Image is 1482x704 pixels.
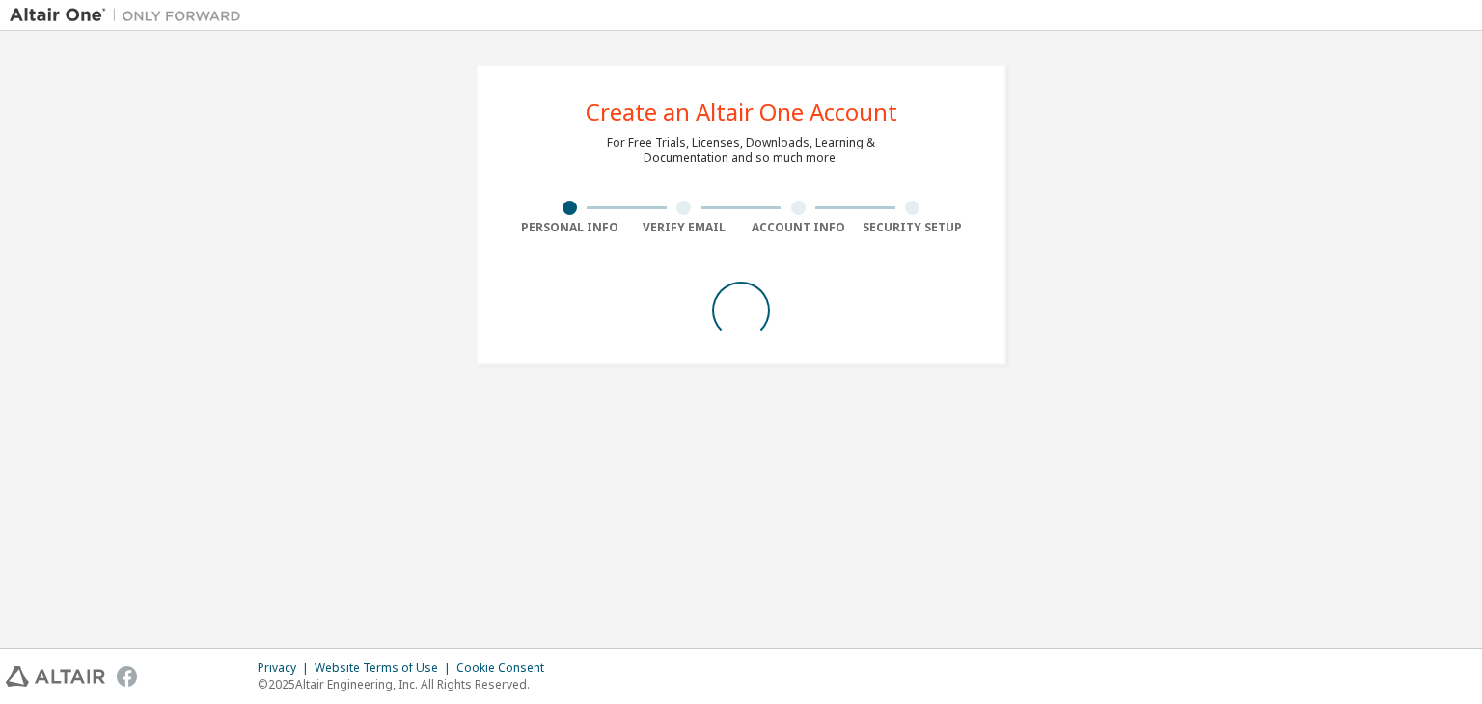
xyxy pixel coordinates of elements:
[315,661,456,676] div: Website Terms of Use
[856,220,971,235] div: Security Setup
[258,661,315,676] div: Privacy
[258,676,556,692] p: © 2025 Altair Engineering, Inc. All Rights Reserved.
[10,6,251,25] img: Altair One
[607,135,875,166] div: For Free Trials, Licenses, Downloads, Learning & Documentation and so much more.
[586,100,897,123] div: Create an Altair One Account
[456,661,556,676] div: Cookie Consent
[6,666,105,687] img: altair_logo.svg
[512,220,627,235] div: Personal Info
[627,220,742,235] div: Verify Email
[741,220,856,235] div: Account Info
[117,666,137,687] img: facebook.svg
